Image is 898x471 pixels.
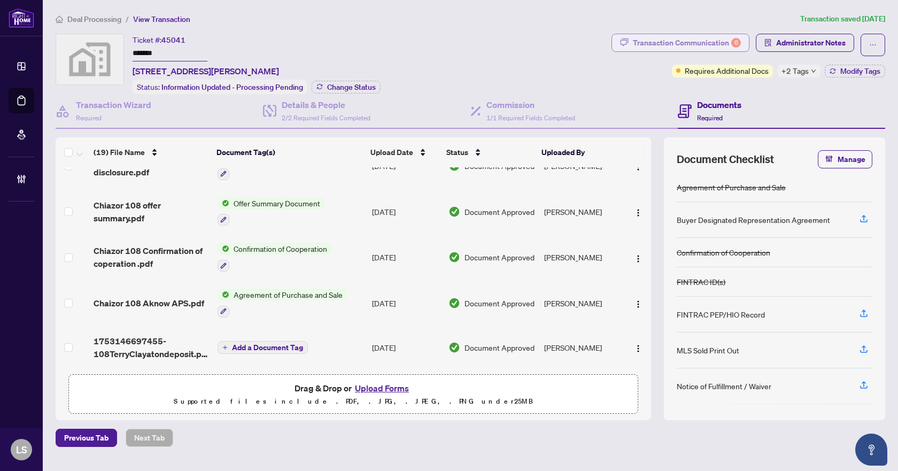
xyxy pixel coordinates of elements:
span: Deal Processing [67,14,121,24]
img: Document Status [448,251,460,263]
img: Document Status [448,342,460,353]
p: Supported files include .PDF, .JPG, .JPEG, .PNG under 25 MB [75,395,631,408]
div: Confirmation of Cooperation [677,246,770,258]
span: Add a Document Tag [232,344,303,351]
span: ellipsis [869,41,877,49]
button: Change Status [312,81,381,94]
span: Drag & Drop or [295,381,412,395]
button: Previous Tab [56,429,117,447]
button: Upload Forms [352,381,412,395]
span: 2/2 Required Fields Completed [282,114,370,122]
div: Buyer Designated Representation Agreement [677,214,830,226]
button: Status IconAgreement of Purchase and Sale [218,289,347,318]
span: Chiazor 108 Confirmation of coperation .pdf [94,244,208,270]
th: Document Tag(s) [212,137,366,167]
td: [PERSON_NAME] [540,326,624,369]
th: Status [442,137,537,167]
span: Required [76,114,102,122]
span: Document Approved [465,297,535,309]
div: Notice of Fulfillment / Waiver [677,380,771,392]
div: Agreement of Purchase and Sale [677,181,786,193]
span: Requires Additional Docs [685,65,769,76]
h4: Details & People [282,98,370,111]
button: Logo [630,203,647,220]
td: [DATE] [368,326,444,369]
img: Status Icon [218,289,229,300]
button: Administrator Notes [756,34,854,52]
span: Offer Summary Document [229,197,324,209]
button: Logo [630,295,647,312]
span: Document Checklist [677,152,774,167]
div: Ticket #: [133,34,185,46]
span: View Transaction [133,14,190,24]
img: logo [9,8,34,28]
button: Transaction Communication6 [611,34,749,52]
span: Document Approved [465,206,535,218]
h4: Documents [697,98,741,111]
article: Transaction saved [DATE] [800,13,885,25]
span: Document Approved [465,342,535,353]
span: Modify Tags [840,67,880,75]
button: Add a Document Tag [218,341,308,354]
span: down [811,68,816,74]
h4: Transaction Wizard [76,98,151,111]
span: home [56,16,63,23]
td: [PERSON_NAME] [540,189,624,235]
td: [PERSON_NAME] [540,234,624,280]
li: / [126,13,129,25]
span: Document Approved [465,251,535,263]
span: Required [697,114,723,122]
div: FINTRAC ID(s) [677,276,725,288]
span: Chiazor 108 offer summary.pdf [94,199,208,225]
img: Logo [634,163,642,171]
span: 1753146697455-108TerryClayatondeposit.pdf [94,335,208,360]
div: Status: [133,80,307,94]
img: Status Icon [218,243,229,254]
button: Add a Document Tag [218,341,308,354]
img: Logo [634,209,642,217]
th: Uploaded By [537,137,621,167]
td: [DATE] [368,280,444,326]
span: Previous Tab [64,429,109,446]
button: Status IconConfirmation of Cooperation [218,243,331,272]
span: 1/1 Required Fields Completed [486,114,575,122]
span: Chaizor 108 Aknow APS.pdf [94,297,204,310]
button: Next Tab [126,429,173,447]
button: Modify Tags [825,65,885,78]
img: svg%3e [56,34,123,84]
span: Status [446,146,468,158]
button: Open asap [855,434,887,466]
img: Logo [634,254,642,263]
button: Manage [818,150,872,168]
span: Manage [838,151,865,168]
span: Confirmation of Cooperation [229,243,331,254]
img: Logo [634,300,642,308]
img: Document Status [448,206,460,218]
span: Agreement of Purchase and Sale [229,289,347,300]
span: solution [764,39,772,47]
button: Logo [630,339,647,356]
span: Drag & Drop orUpload FormsSupported files include .PDF, .JPG, .JPEG, .PNG under25MB [69,375,638,414]
div: MLS Sold Print Out [677,344,739,356]
button: Status IconOffer Summary Document [218,197,324,226]
img: Document Status [448,297,460,309]
img: Logo [634,344,642,353]
span: Information Updated - Processing Pending [161,82,303,92]
div: FINTRAC PEP/HIO Record [677,308,765,320]
span: Change Status [327,83,376,91]
span: (19) File Name [94,146,145,158]
span: plus [222,345,228,350]
td: [PERSON_NAME] [540,280,624,326]
span: +2 Tags [781,65,809,77]
span: LS [16,442,27,457]
h4: Commission [486,98,575,111]
span: Upload Date [370,146,413,158]
th: (19) File Name [89,137,212,167]
th: Upload Date [366,137,442,167]
div: Transaction Communication [633,34,741,51]
div: 6 [731,38,741,48]
button: Logo [630,249,647,266]
span: 45041 [161,35,185,45]
span: Administrator Notes [776,34,846,51]
span: [STREET_ADDRESS][PERSON_NAME] [133,65,279,78]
